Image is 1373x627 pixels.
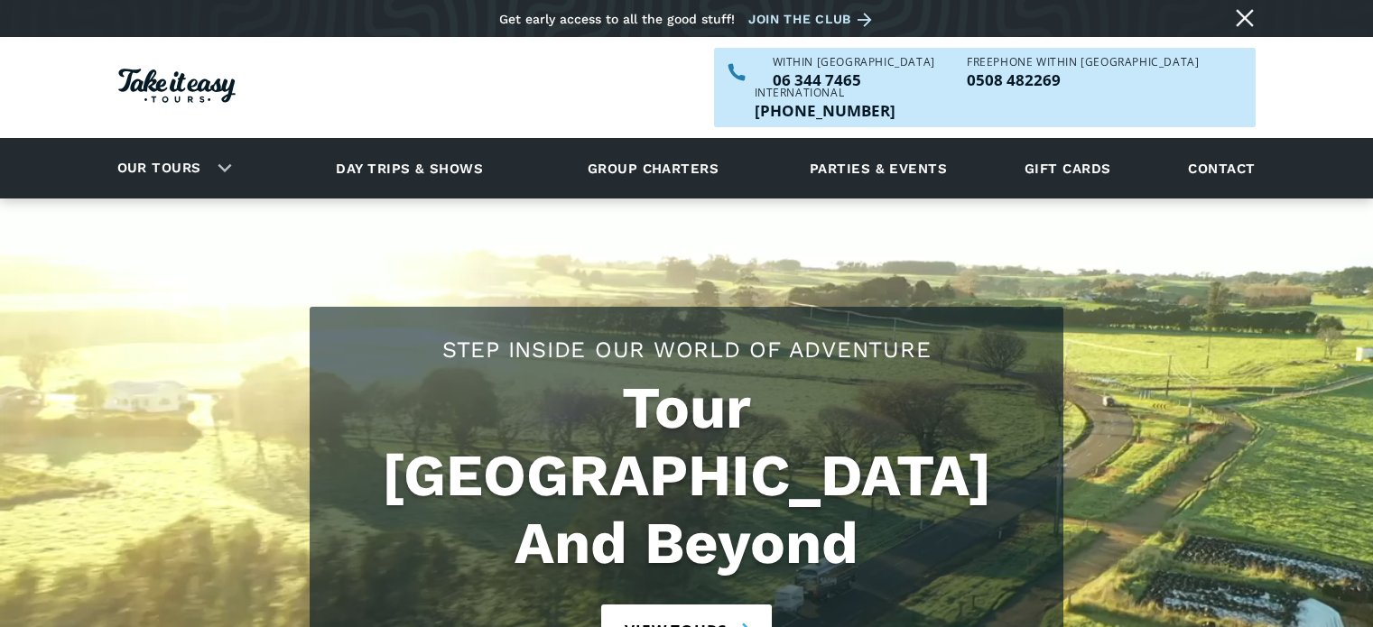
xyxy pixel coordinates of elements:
[773,72,935,88] p: 06 344 7465
[1016,143,1120,193] a: Gift cards
[755,103,895,118] p: [PHONE_NUMBER]
[755,88,895,98] div: International
[118,60,236,116] a: Homepage
[773,72,935,88] a: Call us within NZ on 063447465
[104,147,215,189] a: Our tours
[967,72,1199,88] p: 0508 482269
[967,72,1199,88] a: Call us freephone within NZ on 0508482269
[96,143,246,193] div: Our tours
[328,334,1045,365] h2: Step Inside Our World Of Adventure
[801,143,956,193] a: Parties & events
[755,103,895,118] a: Call us outside of NZ on +6463447465
[328,374,1045,577] h1: Tour [GEOGRAPHIC_DATA] And Beyond
[313,143,506,193] a: Day trips & shows
[748,8,878,31] a: Join the club
[967,57,1199,68] div: Freephone WITHIN [GEOGRAPHIC_DATA]
[1230,4,1259,32] a: Close message
[118,69,236,103] img: Take it easy Tours logo
[499,12,735,26] div: Get early access to all the good stuff!
[773,57,935,68] div: WITHIN [GEOGRAPHIC_DATA]
[565,143,741,193] a: Group charters
[1179,143,1264,193] a: Contact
